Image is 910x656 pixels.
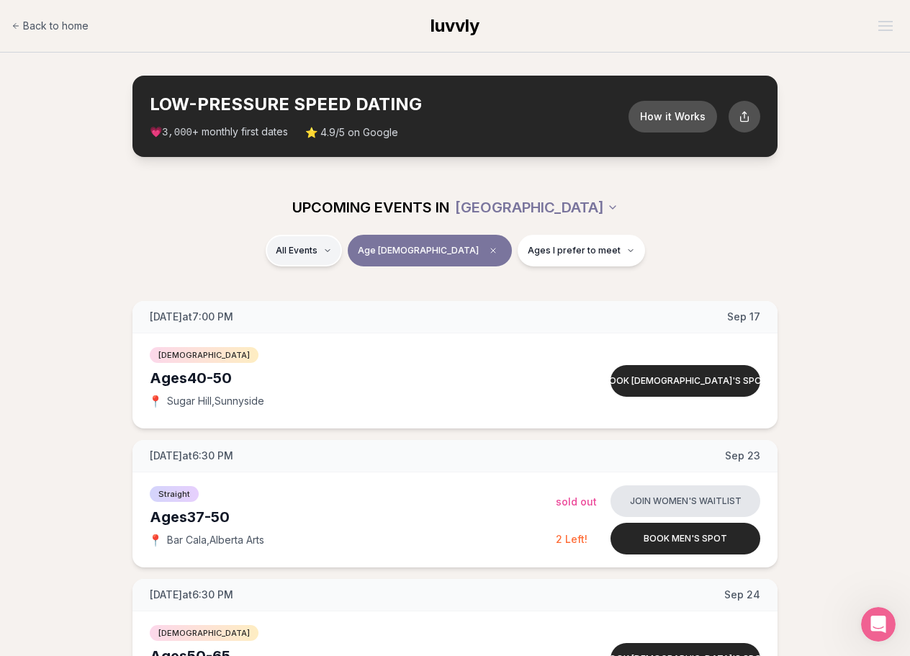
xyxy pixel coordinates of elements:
span: [DEMOGRAPHIC_DATA] [150,625,258,641]
div: Ages 40-50 [150,368,556,388]
span: [DATE] at 7:00 PM [150,310,233,324]
button: Open menu [873,15,898,37]
span: Sep 23 [725,449,760,463]
div: Ages 37-50 [150,507,556,527]
span: [DATE] at 6:30 PM [150,588,233,602]
span: 📍 [150,395,161,407]
span: Bar Cala , Alberta Arts [167,533,264,547]
span: Straight [150,486,199,502]
button: How it Works [629,101,717,132]
span: Sold Out [556,495,597,508]
span: All Events [276,245,317,256]
a: luvvly [431,14,479,37]
span: Sep 24 [724,588,760,602]
span: luvvly [431,15,479,36]
button: All Events [266,235,342,266]
span: UPCOMING EVENTS IN [292,197,449,217]
span: Sep 17 [727,310,760,324]
button: Age [DEMOGRAPHIC_DATA]Clear age [348,235,512,266]
iframe: Intercom live chat [861,607,896,642]
span: Clear age [485,242,502,259]
span: ⭐ 4.9/5 on Google [305,125,398,140]
span: 3,000 [162,127,192,138]
span: 💗 + monthly first dates [150,125,288,140]
span: 📍 [150,534,161,546]
a: Back to home [12,12,89,40]
span: Back to home [23,19,89,33]
span: Age [DEMOGRAPHIC_DATA] [358,245,479,256]
span: Sugar Hill , Sunnyside [167,394,264,408]
span: [DATE] at 6:30 PM [150,449,233,463]
h2: LOW-PRESSURE SPEED DATING [150,93,629,116]
button: Book [DEMOGRAPHIC_DATA]'s spot [611,365,760,397]
span: [DEMOGRAPHIC_DATA] [150,347,258,363]
span: 2 Left! [556,533,587,545]
button: Book men's spot [611,523,760,554]
button: Ages I prefer to meet [518,235,645,266]
button: Join women's waitlist [611,485,760,517]
span: Ages I prefer to meet [528,245,621,256]
button: [GEOGRAPHIC_DATA] [455,192,618,223]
